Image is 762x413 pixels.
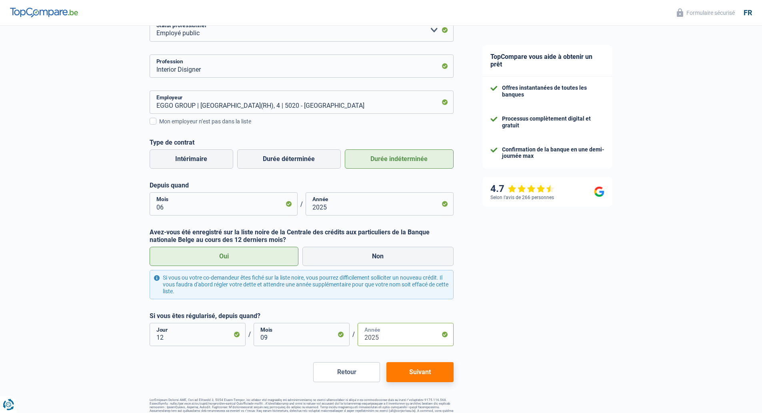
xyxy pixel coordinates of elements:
[10,8,78,17] img: TopCompare Logo
[490,183,555,195] div: 4.7
[150,91,454,114] input: Cherchez votre employeur
[237,149,341,169] label: Durée déterminée
[490,195,554,200] div: Selon l’avis de 266 personnes
[502,115,604,129] div: Processus complètement digital et gratuit
[313,362,380,382] button: Retour
[150,228,454,244] label: Avez-vous été enregistré sur la liste noire de la Centrale des crédits aux particuliers de la Ban...
[150,312,454,320] label: Si vous êtes régularisé, depuis quand?
[150,181,454,189] label: Depuis quand
[298,200,306,208] span: /
[150,149,233,169] label: Intérimaire
[306,192,454,216] input: AAAA
[358,323,454,346] input: AAAA
[744,8,752,17] div: fr
[350,330,358,338] span: /
[254,323,350,346] input: MM
[482,45,612,77] div: TopCompare vous aide à obtenir un prêt
[345,149,454,169] label: Durée indéterminée
[302,247,454,266] label: Non
[246,330,254,338] span: /
[150,192,298,216] input: MM
[150,247,299,266] label: Oui
[502,146,604,160] div: Confirmation de la banque en une demi-journée max
[150,323,246,346] input: JJ
[502,85,604,98] div: Offres instantanées de toutes les banques
[150,139,454,146] label: Type de contrat
[672,6,740,19] button: Formulaire sécurisé
[150,270,454,299] div: Si vous ou votre co-demandeur êtes fiché sur la liste noire, vous pourrez difficilement sollicite...
[386,362,453,382] button: Suivant
[159,117,454,126] div: Mon employeur n’est pas dans la liste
